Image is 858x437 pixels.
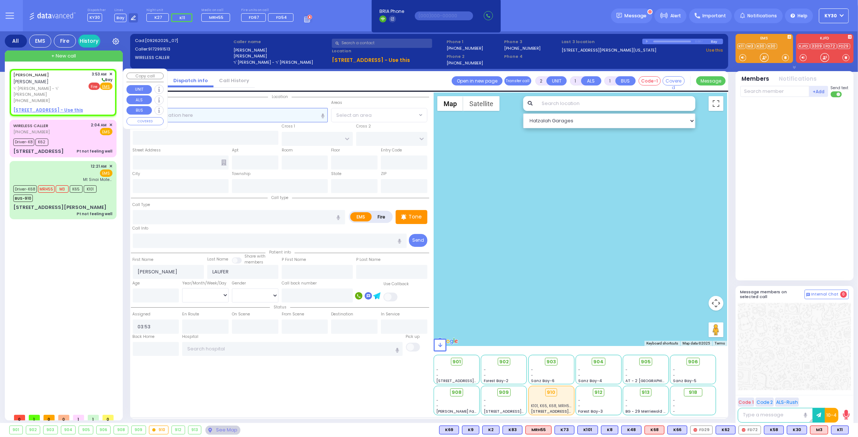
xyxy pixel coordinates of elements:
span: - [673,367,675,373]
span: [PHONE_NUMBER] [13,129,50,135]
label: Use Callback [383,281,409,287]
div: BLS [503,426,522,434]
label: Call Type [133,202,150,208]
label: In Service [381,311,400,317]
label: EMS [736,36,793,42]
span: 918 [689,389,697,396]
label: On Scene [232,311,250,317]
span: 904 [593,358,604,366]
span: 906 [688,358,698,366]
div: FD29 [690,426,713,434]
span: Help [798,13,807,19]
div: K2 [482,426,500,434]
div: K8 [601,426,618,434]
span: - [437,373,439,378]
label: Caller name [233,39,329,45]
a: FD29 [838,43,850,49]
span: BUS-910 [13,195,33,202]
button: Covered [663,76,685,85]
span: 908 [452,389,462,396]
div: EMS [29,35,51,48]
span: 0 [103,415,114,420]
label: En Route [182,311,199,317]
span: Select an area [336,112,372,119]
span: - [578,373,580,378]
span: Status [270,304,290,310]
button: Show satellite imagery [463,96,500,111]
label: Location [332,48,444,54]
span: 913 [642,389,650,396]
span: - [626,373,628,378]
span: 1 [29,415,40,420]
span: - [437,398,439,403]
span: 2:04 AM [91,122,107,128]
a: [STREET_ADDRESS][PERSON_NAME][US_STATE] [562,47,657,53]
label: [PERSON_NAME] [233,53,329,59]
span: 0 [44,415,55,420]
span: Internal Chat [812,292,839,297]
label: Hospital [182,334,198,340]
div: BLS [621,426,642,434]
button: Transfer call [504,76,531,85]
div: ALS [810,426,828,434]
a: K11 [737,43,746,49]
div: [STREET_ADDRESS][PERSON_NAME] [13,204,107,211]
button: UNIT [126,85,152,94]
label: Cross 1 [282,123,295,129]
img: message.svg [616,13,622,18]
div: 903 [44,426,58,434]
label: Last 3 location [562,39,642,45]
img: red-radio-icon.svg [694,428,697,432]
label: Fire units on call [241,8,296,13]
div: 901 [10,426,22,434]
a: Call History [213,77,255,84]
span: - [484,367,486,373]
div: FD72 [739,426,761,434]
a: Open this area in Google Maps (opens a new window) [435,336,460,346]
input: (000)000-00000 [415,11,473,20]
span: Mt Sinai Maternal Care [83,177,112,182]
div: BLS [601,426,618,434]
span: BRIA Phone [379,8,404,15]
span: ✕ [109,122,112,128]
span: Phone 3 [504,39,559,45]
span: [PERSON_NAME] [13,78,49,85]
a: Open in new page [452,76,503,85]
label: Fire [371,212,392,221]
span: M3 [56,185,69,193]
input: Search location here [133,108,328,122]
span: KY30 [825,13,837,19]
button: BUS [615,76,636,85]
span: - [673,373,675,378]
span: - [626,403,628,409]
span: 909 [499,389,509,396]
img: Logo [29,11,78,20]
span: - [578,403,580,409]
p: Tone [409,213,422,221]
span: Fire [88,83,100,90]
span: MRH55 [38,185,55,193]
span: [STREET_ADDRESS][PERSON_NAME] [531,409,601,414]
span: K11 [180,15,185,21]
div: BLS [482,426,500,434]
button: Internal Chat 0 [805,290,849,299]
span: Driver-K68 [13,185,37,193]
span: - [626,398,628,403]
div: K66 [667,426,687,434]
u: [STREET_ADDRESS] - Use this [332,56,410,64]
div: M3 [810,426,828,434]
span: 0 [840,291,847,298]
span: ר' [PERSON_NAME] - ר' [PERSON_NAME] [13,85,86,98]
div: K9 [462,426,479,434]
div: Bay [711,39,723,44]
span: K62 [35,139,48,146]
span: 905 [641,358,651,366]
label: Turn off text [831,91,843,98]
label: Night unit [146,8,195,13]
div: All [5,35,27,48]
label: [PHONE_NUMBER] [447,60,483,66]
div: 908 [114,426,128,434]
img: comment-alt.png [806,293,810,297]
button: Send [409,234,427,247]
a: K30 [756,43,766,49]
